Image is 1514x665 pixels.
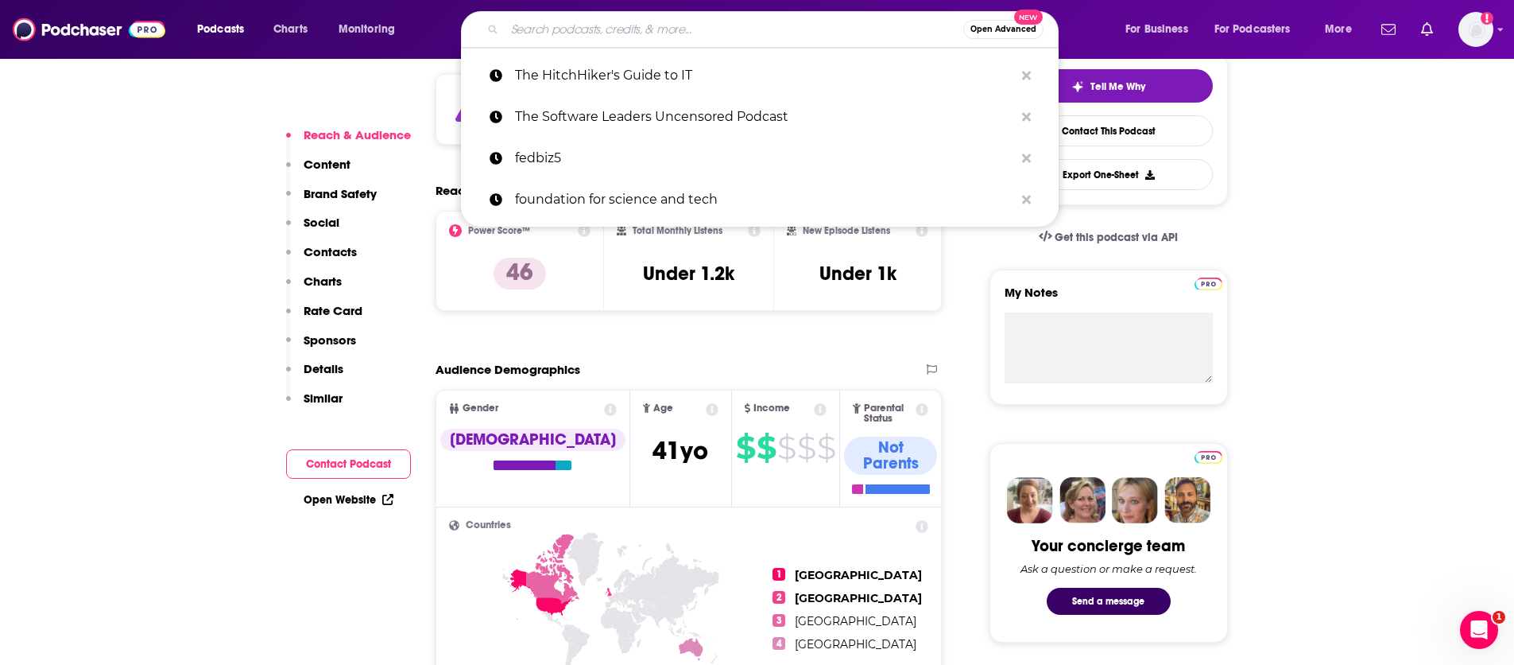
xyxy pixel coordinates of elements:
div: Ask a question or make a request. [1020,562,1197,575]
input: Search podcasts, credits, & more... [505,17,963,42]
span: Open Advanced [970,25,1036,33]
p: The Software Leaders Uncensored Podcast [515,96,1014,138]
div: Your concierge team [1032,536,1185,556]
iframe: Intercom live chat [1460,611,1498,649]
p: Sponsors [304,332,356,348]
img: Podchaser Pro [1195,451,1222,464]
button: Charts [286,274,342,303]
p: foundation for science and tech [515,179,1014,220]
button: open menu [327,17,416,42]
img: Podchaser Pro [1195,278,1222,290]
span: $ [777,435,796,461]
section: Click to expand status details [436,74,943,145]
h2: Power Score™ [468,225,530,236]
span: Tell Me Why [1090,80,1145,93]
label: My Notes [1005,285,1213,313]
button: Export One-Sheet [1005,159,1213,190]
a: Pro website [1195,449,1222,464]
span: [GEOGRAPHIC_DATA] [795,614,916,628]
a: Pro website [1195,275,1222,290]
span: [GEOGRAPHIC_DATA] [795,591,922,605]
div: Search podcasts, credits, & more... [476,11,1074,48]
span: $ [797,435,815,461]
a: Get this podcast via API [1026,218,1191,257]
h2: Reach [436,183,472,198]
img: Podchaser - Follow, Share and Rate Podcasts [13,14,165,45]
button: Contacts [286,244,357,274]
span: Monitoring [339,18,395,41]
h2: Total Monthly Listens [633,225,722,236]
button: open menu [1204,17,1314,42]
p: Reach & Audience [304,127,411,142]
a: foundation for science and tech [461,179,1059,220]
h2: Audience Demographics [436,362,580,377]
button: open menu [186,17,265,42]
button: Details [286,361,343,391]
img: tell me why sparkle [1071,80,1084,93]
a: Contact This Podcast [1005,115,1213,146]
button: open menu [1114,17,1208,42]
span: For Business [1125,18,1188,41]
span: Age [653,403,673,414]
svg: Add a profile image [1481,12,1493,25]
span: Countries [466,520,511,531]
p: Charts [304,274,342,289]
span: Parental Status [864,403,913,424]
span: Podcasts [197,18,244,41]
p: 46 [494,258,546,290]
button: Social [286,215,339,244]
img: User Profile [1458,12,1493,47]
button: Contact Podcast [286,449,411,479]
span: New [1014,10,1043,25]
img: Sydney Profile [1007,477,1053,523]
p: Content [304,157,350,172]
span: Get this podcast via API [1055,231,1178,244]
a: fedbiz5 [461,138,1059,179]
p: fedbiz5 [515,138,1014,179]
img: Barbara Profile [1059,477,1105,523]
button: Brand Safety [286,186,377,216]
button: Show profile menu [1458,12,1493,47]
p: Details [304,361,343,376]
p: Brand Safety [304,186,377,201]
a: Show notifications dropdown [1375,16,1402,43]
span: 1 [772,568,785,581]
a: Show notifications dropdown [1415,16,1439,43]
button: Open AdvancedNew [963,20,1044,39]
p: Rate Card [304,303,362,318]
a: The HitchHiker's Guide to IT [461,55,1059,96]
span: $ [757,435,776,461]
span: $ [736,435,755,461]
button: Sponsors [286,332,356,362]
a: Charts [263,17,317,42]
span: 2 [772,591,785,604]
span: [GEOGRAPHIC_DATA] [795,568,922,582]
span: For Podcasters [1214,18,1291,41]
button: Reach & Audience [286,127,411,157]
span: 3 [772,614,785,627]
button: Similar [286,391,343,420]
span: Logged in as elleb2btech [1458,12,1493,47]
h2: New Episode Listens [803,225,890,236]
span: [GEOGRAPHIC_DATA] [795,637,916,651]
button: open menu [1314,17,1372,42]
a: The Software Leaders Uncensored Podcast [461,96,1059,138]
img: Jon Profile [1164,477,1210,523]
h3: Under 1k [819,262,896,286]
button: Send a message [1047,588,1171,615]
span: Charts [273,18,308,41]
p: The HitchHiker's Guide to IT [515,55,1014,96]
span: More [1325,18,1352,41]
div: Not Parents [844,437,937,475]
a: Open Website [304,493,393,507]
button: Content [286,157,350,186]
span: Gender [463,403,498,414]
p: Similar [304,391,343,406]
h3: Under 1.2k [643,262,734,286]
p: Contacts [304,244,357,259]
span: 1 [1493,611,1505,624]
img: Jules Profile [1112,477,1158,523]
span: 4 [772,637,785,650]
span: 41 yo [652,435,708,466]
